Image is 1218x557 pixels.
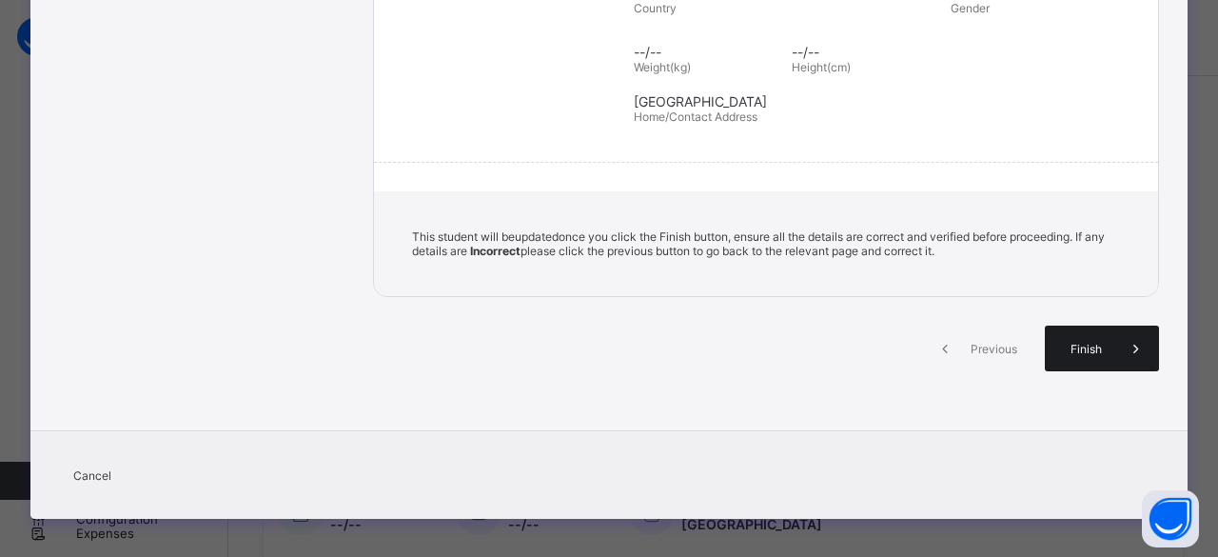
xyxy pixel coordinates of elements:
span: Home/Contact Address [634,109,757,124]
span: --/-- [634,44,782,60]
span: [GEOGRAPHIC_DATA] [634,93,1130,109]
span: This student will be updated once you click the Finish button, ensure all the details are correct... [412,229,1105,258]
span: Country [634,1,677,15]
span: Previous [968,342,1020,356]
span: Cancel [73,468,111,483]
span: --/-- [792,44,940,60]
span: Gender [951,1,990,15]
button: Open asap [1142,490,1199,547]
span: Weight(kg) [634,60,691,74]
span: Height(cm) [792,60,851,74]
span: Finish [1059,342,1113,356]
b: Incorrect [470,244,521,258]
